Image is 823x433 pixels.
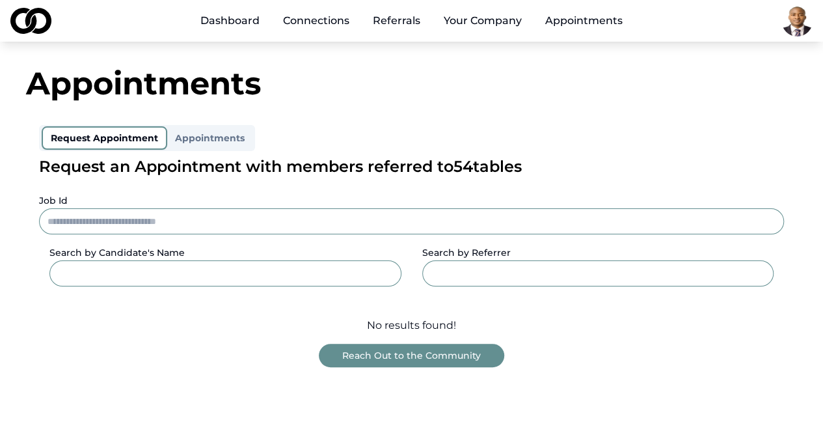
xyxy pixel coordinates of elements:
[319,349,504,361] a: Reach Out to the Community
[39,156,784,177] div: Request an Appointment with members referred to 54tables
[39,195,68,206] label: Job Id
[273,8,360,34] a: Connections
[49,247,185,258] label: Search by Candidate's Name
[422,247,511,258] label: Search by Referrer
[10,8,51,34] img: logo
[781,5,813,36] img: c39e0548-0e16-4324-8039-5b607574be71-Odiakosa%20Obazeh-profile_picture.jpg
[42,126,167,150] button: Request Appointment
[167,128,252,148] button: Appointments
[319,344,504,367] button: Reach Out to the Community
[190,8,270,34] a: Dashboard
[26,68,797,99] div: Appointments
[433,8,532,34] button: Your Company
[362,8,431,34] a: Referrals
[190,8,633,34] nav: Main
[367,318,456,333] p: No results found!
[535,8,633,34] a: Appointments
